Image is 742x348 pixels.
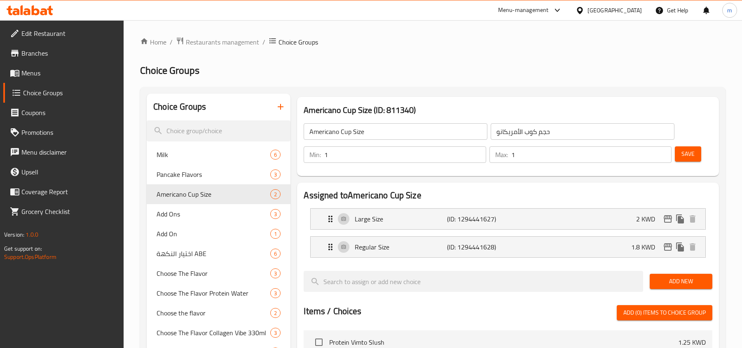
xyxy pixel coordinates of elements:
li: / [170,37,173,47]
a: Menu disclaimer [3,142,124,162]
span: m [727,6,732,15]
h2: Items / Choices [304,305,361,317]
button: edit [662,241,674,253]
li: Expand [304,233,712,261]
span: Add Ons [157,209,270,219]
div: Americano Cup Size2 [147,184,290,204]
span: Get support on: [4,243,42,254]
a: Coverage Report [3,182,124,202]
span: Restaurants management [186,37,259,47]
span: Menus [21,68,117,78]
a: Edit Restaurant [3,24,124,43]
div: Add Ons3 [147,204,290,224]
span: 1 [271,230,280,238]
span: Choice Groups [279,37,318,47]
div: Choose The Flavor3 [147,263,290,283]
span: اختيار النكهة ABE [157,249,270,259]
span: 3 [271,210,280,218]
span: Choice Groups [23,88,117,98]
span: Grocery Checklist [21,207,117,216]
p: Regular Size [355,242,447,252]
a: Upsell [3,162,124,182]
span: Americano Cup Size [157,189,270,199]
div: Choices [270,249,281,259]
span: 3 [271,329,280,337]
span: 2 [271,309,280,317]
p: 1.8 KWD [631,242,662,252]
a: Restaurants management [176,37,259,47]
div: Milk6 [147,145,290,165]
span: Version: [4,229,24,240]
a: Choice Groups [3,83,124,103]
button: Save [675,146,701,162]
span: Edit Restaurant [21,28,117,38]
span: 3 [271,171,280,179]
a: Branches [3,43,124,63]
span: Coupons [21,108,117,118]
div: Choices [270,308,281,318]
span: Milk [157,150,270,160]
div: Choose The Flavor Protein Water3 [147,283,290,303]
a: Promotions [3,122,124,142]
li: Expand [304,205,712,233]
input: search [304,271,643,292]
div: Expand [311,209,705,229]
span: 1.0.0 [26,229,38,240]
span: Add New [656,276,706,287]
li: / [262,37,265,47]
nav: breadcrumb [140,37,726,47]
div: Pancake Flavors3 [147,165,290,184]
span: Upsell [21,167,117,177]
div: Choices [270,229,281,239]
button: Add New [650,274,712,289]
p: 1.25 KWD [678,337,706,347]
button: delete [686,213,699,225]
button: delete [686,241,699,253]
button: duplicate [674,213,686,225]
p: (ID: 1294441628) [447,242,508,252]
a: Coupons [3,103,124,122]
span: Protein Vimto Slush [329,337,678,347]
p: Max: [495,150,508,160]
div: Menu-management [498,5,549,15]
div: Choices [270,169,281,179]
span: Choose The Flavor Collagen Vibe 330ml [157,328,270,338]
span: Menu disclaimer [21,147,117,157]
div: Expand [311,237,705,257]
span: Save [681,149,695,159]
h2: Choice Groups [153,101,206,113]
span: Add (0) items to choice group [623,308,706,318]
a: Home [140,37,166,47]
span: Choose the flavor [157,308,270,318]
span: Pancake Flavors [157,169,270,179]
span: 6 [271,250,280,258]
div: Choices [270,150,281,160]
div: Add On1 [147,224,290,244]
input: search [147,120,290,141]
a: Grocery Checklist [3,202,124,221]
span: 3 [271,270,280,277]
button: edit [662,213,674,225]
span: Promotions [21,127,117,137]
p: (ID: 1294441627) [447,214,508,224]
a: Menus [3,63,124,83]
div: Choose The Flavor Collagen Vibe 330ml3 [147,323,290,343]
button: Add (0) items to choice group [617,305,712,320]
h3: Americano Cup Size (ID: 811340) [304,103,712,117]
p: 2 KWD [636,214,662,224]
span: Add On [157,229,270,239]
h2: Assigned to Americano Cup Size [304,189,712,202]
span: Choose The Flavor Protein Water [157,288,270,298]
button: duplicate [674,241,686,253]
div: Choices [270,268,281,278]
span: 6 [271,151,280,159]
p: Min: [309,150,321,160]
span: Choice Groups [140,61,199,80]
span: 3 [271,289,280,297]
div: [GEOGRAPHIC_DATA] [588,6,642,15]
span: Coverage Report [21,187,117,197]
span: Branches [21,48,117,58]
span: 2 [271,190,280,198]
div: Choices [270,328,281,338]
div: اختيار النكهة ABE6 [147,244,290,263]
